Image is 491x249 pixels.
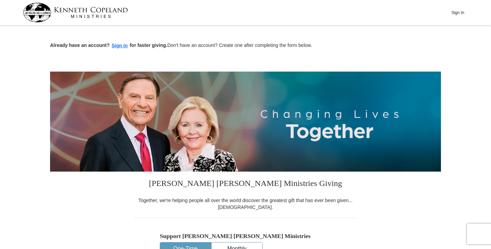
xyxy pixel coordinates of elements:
[160,233,331,240] h5: Support [PERSON_NAME] [PERSON_NAME] Ministries
[134,197,357,211] div: Together, we're helping people all over the world discover the greatest gift that has ever been g...
[134,172,357,197] h3: [PERSON_NAME] [PERSON_NAME] Ministries Giving
[50,42,441,50] p: Don't have an account? Create one after completing the form below.
[50,42,167,48] strong: Already have an account? for faster giving.
[447,7,468,18] button: Sign In
[23,3,128,22] img: kcm-header-logo.svg
[110,42,130,50] button: Sign in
